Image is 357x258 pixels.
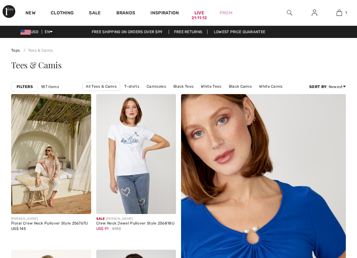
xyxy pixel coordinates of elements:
[307,9,322,17] a: Sign In
[11,94,91,214] img: Floral Crew Neck Pullover Style 256767U. Blush
[96,226,109,231] span: US$ 91
[220,10,232,16] a: Prom
[226,82,255,91] a: Black Camis
[3,5,15,18] img: 1ère Avenue
[82,82,120,91] a: All Tees & Camis
[11,226,26,231] span: US$ 145
[20,30,31,35] img: US Dollar
[41,84,59,90] span: 187 items
[99,91,184,99] a: [PERSON_NAME] Tees & [PERSON_NAME]
[87,30,168,34] a: Free shipping on orders over $99
[198,82,224,91] a: White Tees
[89,10,101,17] a: Sale
[312,9,317,17] img: My Info
[11,59,62,70] span: Tees & Camis
[25,10,35,17] a: New
[209,30,271,34] a: Lowest Price Guarantee
[11,221,91,226] div: Floral Crew Neck Pullover Style 256767U
[116,10,135,17] a: Brands
[45,30,53,34] span: EN
[337,9,342,17] img: My Bag
[194,10,204,16] a: Live21:11:12
[17,84,33,90] strong: Filters
[121,82,142,91] a: T-shirts
[112,226,121,232] span: $130
[51,10,74,17] a: Clothing
[169,30,208,34] a: Free Returns
[11,217,91,221] div: [PERSON_NAME]
[11,48,20,53] a: Tops
[20,30,41,34] span: USD
[345,10,347,16] span: 1
[21,48,53,53] a: Tees & Camis
[192,15,207,21] div: 21:11:12
[309,85,326,89] strong: Sort By
[170,82,197,91] a: Black Tees
[287,9,292,17] img: search the website
[185,91,269,99] a: [PERSON_NAME] Tees & [PERSON_NAME]
[96,221,176,226] div: Crew Neck Jewel Pullover Style 256818U
[143,82,169,91] a: Camisoles
[256,82,286,91] a: White Camis
[96,217,176,221] div: [PERSON_NAME]
[309,84,346,90] div: : Newest
[327,9,352,17] a: 1
[96,94,176,214] img: Crew Neck Jewel Pullover Style 256818U. White
[150,10,179,17] span: Inspiration
[96,217,105,221] span: Sale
